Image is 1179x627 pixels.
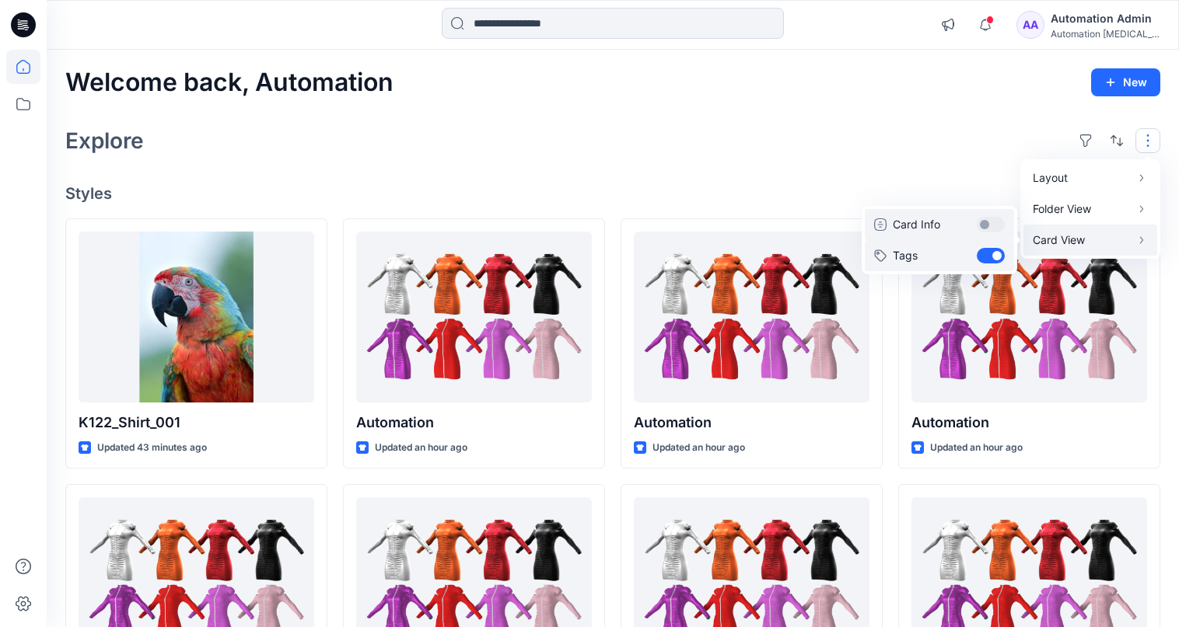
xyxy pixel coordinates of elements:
a: Automation [634,232,869,402]
p: Folder View [1033,200,1131,218]
a: K122_Shirt_001 [79,232,314,402]
a: Automation [911,232,1147,402]
div: AA [1016,11,1044,39]
h4: Styles [65,184,1160,203]
div: Automation [MEDICAL_DATA]... [1051,28,1160,40]
p: Automation [911,412,1147,434]
p: Automation [634,412,869,434]
p: Card View [1033,231,1131,249]
p: Card Info [893,215,971,234]
p: Layout [1033,169,1131,187]
p: Updated an hour ago [652,440,745,456]
h2: Explore [65,128,144,153]
p: Automation [356,412,592,434]
a: Automation [356,232,592,402]
p: Updated an hour ago [930,440,1023,456]
h2: Welcome back, Automation [65,68,394,97]
p: Tags [893,246,971,265]
p: Updated an hour ago [375,440,467,456]
div: Automation Admin [1051,9,1160,28]
p: K122_Shirt_001 [79,412,314,434]
button: New [1091,68,1160,96]
p: Updated 43 minutes ago [97,440,207,456]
